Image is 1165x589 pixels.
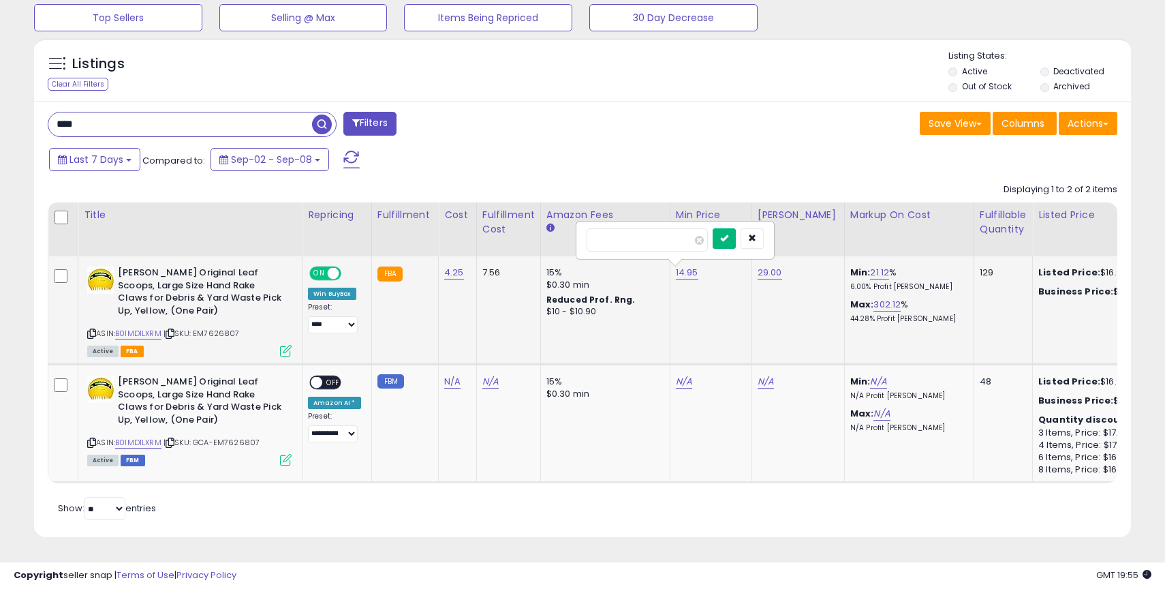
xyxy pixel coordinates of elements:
[482,208,535,237] div: Fulfillment Cost
[308,397,361,409] div: Amazon AI *
[49,148,140,171] button: Last 7 Days
[1038,413,1136,426] b: Quantity discounts
[118,376,283,429] b: [PERSON_NAME] Original Leaf Scoops, Large Size Hand Rake Claws for Debris & Yard Waste Pick Up, Y...
[87,267,114,294] img: 412iaRiHs-L._SL40_.jpg
[1038,208,1156,222] div: Listed Price
[343,112,397,136] button: Filters
[758,266,782,280] a: 29.00
[121,346,144,357] span: FBA
[444,208,471,222] div: Cost
[589,4,758,31] button: 30 Day Decrease
[87,376,114,403] img: 412iaRiHs-L._SL40_.jpg
[676,266,698,280] a: 14.95
[87,267,292,355] div: ASIN:
[58,502,156,515] span: Show: entries
[1038,427,1151,439] div: 3 Items, Price: $17.6
[404,4,572,31] button: Items Being Repriced
[14,569,236,582] div: seller snap | |
[14,569,63,582] strong: Copyright
[850,423,963,433] p: N/A Profit [PERSON_NAME]
[850,314,963,324] p: 44.28% Profit [PERSON_NAME]
[84,208,296,222] div: Title
[870,266,889,280] a: 21.12
[115,328,161,339] a: B01MD1LXRM
[676,208,746,222] div: Min Price
[339,268,361,280] span: OFF
[311,268,328,280] span: ON
[546,376,659,388] div: 15%
[444,266,464,280] a: 4.25
[993,112,1057,135] button: Columns
[482,375,499,389] a: N/A
[377,267,403,282] small: FBA
[844,202,974,256] th: The percentage added to the cost of goods (COGS) that forms the calculator for Min & Max prices.
[164,437,260,448] span: | SKU: GCA-EM7626807
[48,78,108,91] div: Clear All Filters
[308,208,366,222] div: Repricing
[142,154,205,167] span: Compared to:
[546,306,659,318] div: $10 - $10.90
[980,267,1022,279] div: 129
[34,4,202,31] button: Top Sellers
[1038,451,1151,464] div: 6 Items, Price: $16.7
[1038,266,1100,279] b: Listed Price:
[676,375,692,389] a: N/A
[758,375,774,389] a: N/A
[1038,376,1151,388] div: $16.95
[870,375,886,389] a: N/A
[308,288,356,300] div: Win BuyBox
[176,569,236,582] a: Privacy Policy
[1038,439,1151,451] div: 4 Items, Price: $17.06
[87,455,119,466] span: All listings currently available for purchase on Amazon
[758,208,839,222] div: [PERSON_NAME]
[72,55,125,74] h5: Listings
[546,267,659,279] div: 15%
[231,153,312,166] span: Sep-02 - Sep-08
[1038,464,1151,476] div: 8 Items, Price: $16.16
[1038,375,1100,388] b: Listed Price:
[1053,65,1104,77] label: Deactivated
[164,328,240,339] span: | SKU: EM7626807
[1004,183,1117,196] div: Displaying 1 to 2 of 2 items
[546,208,664,222] div: Amazon Fees
[546,388,659,400] div: $0.30 min
[962,80,1012,92] label: Out of Stock
[1038,285,1113,298] b: Business Price:
[546,279,659,291] div: $0.30 min
[850,266,871,279] b: Min:
[1053,80,1090,92] label: Archived
[1059,112,1117,135] button: Actions
[850,282,963,292] p: 6.00% Profit [PERSON_NAME]
[377,374,404,389] small: FBM
[1038,414,1151,426] div: :
[948,50,1130,63] p: Listing States:
[117,569,174,582] a: Terms of Use
[322,377,344,389] span: OFF
[850,208,968,222] div: Markup on Cost
[377,208,433,222] div: Fulfillment
[850,375,871,388] b: Min:
[1001,117,1044,130] span: Columns
[1038,286,1151,298] div: $16.99
[444,375,461,389] a: N/A
[962,65,987,77] label: Active
[211,148,329,171] button: Sep-02 - Sep-08
[115,437,161,449] a: B01MD1LXRM
[850,267,963,292] div: %
[546,294,636,305] b: Reduced Prof. Rng.
[850,407,874,420] b: Max:
[920,112,991,135] button: Save View
[219,4,388,31] button: Selling @ Max
[850,391,963,401] p: N/A Profit [PERSON_NAME]
[546,222,555,235] small: Amazon Fees.
[121,455,145,466] span: FBM
[118,267,283,320] b: [PERSON_NAME] Original Leaf Scoops, Large Size Hand Rake Claws for Debris & Yard Waste Pick Up, Y...
[69,153,123,166] span: Last 7 Days
[850,298,874,311] b: Max:
[1096,569,1151,582] span: 2025-09-16 19:55 GMT
[87,346,119,357] span: All listings currently available for purchase on Amazon
[873,298,901,312] a: 302.12
[980,208,1027,237] div: Fulfillable Quantity
[1038,267,1151,279] div: $16.99
[980,376,1022,388] div: 48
